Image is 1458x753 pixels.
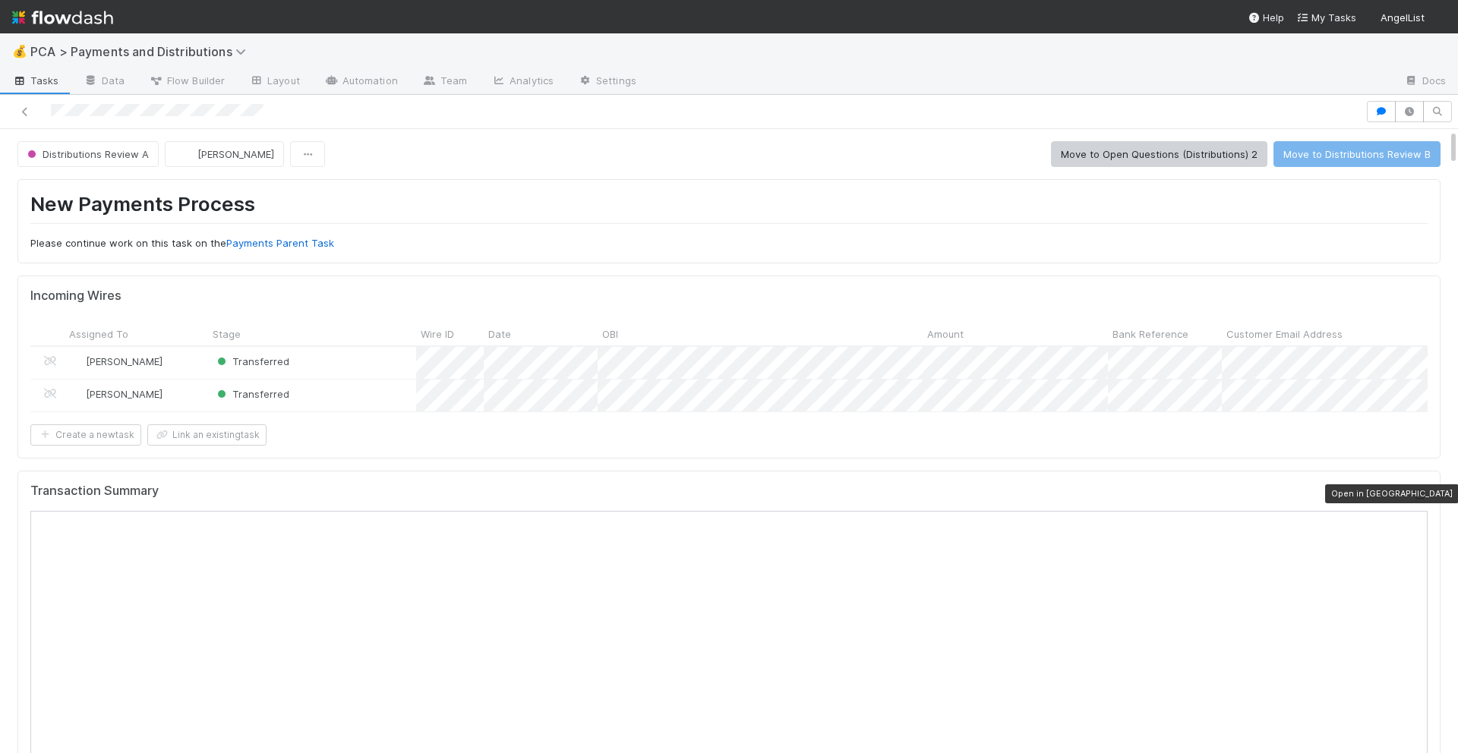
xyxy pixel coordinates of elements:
[71,388,84,400] img: avatar_eacbd5bb-7590-4455-a9e9-12dcb5674423.png
[71,354,163,369] div: [PERSON_NAME]
[30,424,141,446] button: Create a newtask
[147,424,267,446] button: Link an existingtask
[30,236,1428,251] p: Please continue work on this task on the
[165,141,284,167] button: [PERSON_NAME]
[30,192,1428,223] h1: New Payments Process
[178,147,193,162] img: avatar_ad9da010-433a-4b4a-a484-836c288de5e1.png
[71,386,163,402] div: [PERSON_NAME]
[226,237,334,249] a: Payments Parent Task
[1051,141,1267,167] button: Move to Open Questions (Distributions) 2
[149,73,225,88] span: Flow Builder
[30,288,121,304] h5: Incoming Wires
[479,70,566,94] a: Analytics
[927,326,964,342] span: Amount
[1226,326,1343,342] span: Customer Email Address
[421,326,454,342] span: Wire ID
[197,148,274,160] span: [PERSON_NAME]
[86,388,163,400] span: [PERSON_NAME]
[1381,11,1425,24] span: AngelList
[30,484,159,499] h5: Transaction Summary
[1248,10,1284,25] div: Help
[24,148,149,160] span: Distributions Review A
[1112,326,1188,342] span: Bank Reference
[1273,141,1441,167] button: Move to Distributions Review B
[1431,11,1446,26] img: avatar_ad9da010-433a-4b4a-a484-836c288de5e1.png
[137,70,237,94] a: Flow Builder
[1296,11,1356,24] span: My Tasks
[213,326,241,342] span: Stage
[30,44,254,59] span: PCA > Payments and Distributions
[17,141,159,167] button: Distributions Review A
[410,70,479,94] a: Team
[214,354,289,369] div: Transferred
[71,70,137,94] a: Data
[214,386,289,402] div: Transferred
[1296,10,1356,25] a: My Tasks
[12,5,113,30] img: logo-inverted-e16ddd16eac7371096b0.svg
[12,45,27,58] span: 💰
[566,70,649,94] a: Settings
[86,355,163,367] span: [PERSON_NAME]
[214,355,289,367] span: Transferred
[602,326,618,342] span: OBI
[1392,70,1458,94] a: Docs
[214,388,289,400] span: Transferred
[69,326,128,342] span: Assigned To
[71,355,84,367] img: avatar_eacbd5bb-7590-4455-a9e9-12dcb5674423.png
[312,70,410,94] a: Automation
[12,73,59,88] span: Tasks
[488,326,511,342] span: Date
[237,70,312,94] a: Layout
